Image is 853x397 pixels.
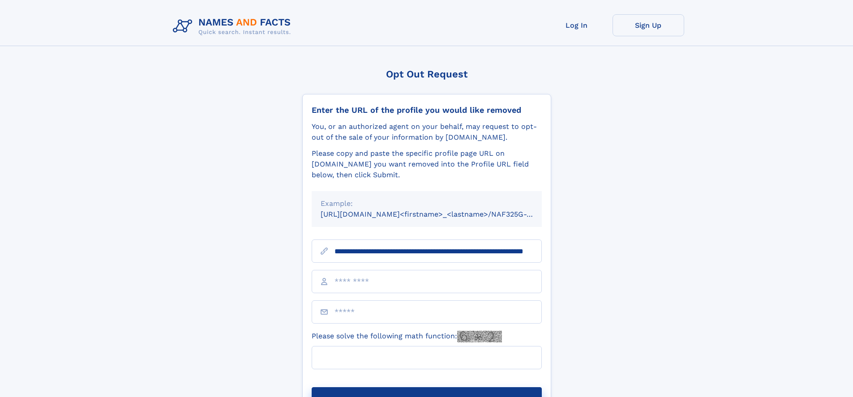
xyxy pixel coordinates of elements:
div: Example: [321,198,533,209]
div: Please copy and paste the specific profile page URL on [DOMAIN_NAME] you want removed into the Pr... [312,148,542,180]
div: You, or an authorized agent on your behalf, may request to opt-out of the sale of your informatio... [312,121,542,143]
div: Enter the URL of the profile you would like removed [312,105,542,115]
small: [URL][DOMAIN_NAME]<firstname>_<lastname>/NAF325G-xxxxxxxx [321,210,559,218]
label: Please solve the following math function: [312,331,502,342]
div: Opt Out Request [302,68,551,80]
a: Sign Up [613,14,684,36]
a: Log In [541,14,613,36]
img: Logo Names and Facts [169,14,298,38]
